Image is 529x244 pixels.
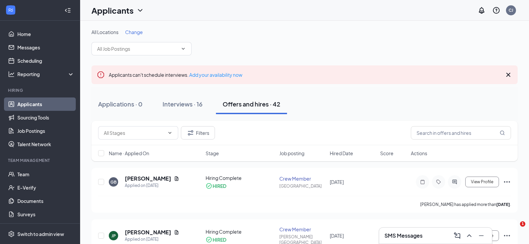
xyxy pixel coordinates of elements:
[500,130,505,136] svg: MagnifyingGlass
[330,233,344,239] span: [DATE]
[187,129,195,137] svg: Filter
[136,6,144,14] svg: ChevronDown
[125,29,143,35] span: Change
[163,100,203,108] div: Interviews · 16
[435,179,443,185] svg: Tag
[206,175,275,181] div: Hiring Complete
[125,236,179,243] div: Applied on [DATE]
[17,194,74,208] a: Documents
[503,178,511,186] svg: Ellipses
[477,232,485,240] svg: Minimize
[109,150,149,157] span: Name · Applied On
[110,179,116,185] div: GB
[464,230,475,241] button: ChevronUp
[7,7,14,13] svg: WorkstreamLogo
[496,202,510,207] b: [DATE]
[181,46,186,51] svg: ChevronDown
[478,6,486,14] svg: Notifications
[17,168,74,181] a: Team
[17,181,74,194] a: E-Verify
[411,126,511,140] input: Search in offers and hires
[104,129,165,137] input: All Stages
[223,100,280,108] div: Offers and hires · 42
[8,87,73,93] div: Hiring
[206,228,275,235] div: Hiring Complete
[213,236,226,243] div: HIRED
[451,179,459,185] svg: ActiveChat
[520,221,525,227] span: 1
[509,7,513,13] div: CJ
[64,7,71,14] svg: Collapse
[503,232,511,240] svg: Ellipses
[279,150,304,157] span: Job posting
[17,27,74,41] a: Home
[411,150,427,157] span: Actions
[125,182,179,189] div: Applied on [DATE]
[17,208,74,221] a: Surveys
[279,175,326,182] div: Crew Member
[206,236,212,243] svg: CheckmarkCircle
[17,97,74,111] a: Applicants
[8,231,15,237] svg: Settings
[17,41,74,54] a: Messages
[98,100,143,108] div: Applications · 0
[476,230,487,241] button: Minimize
[279,183,326,189] div: [GEOGRAPHIC_DATA]
[206,150,219,157] span: Stage
[453,232,461,240] svg: ComposeMessage
[17,71,75,77] div: Reporting
[506,221,522,237] iframe: Intercom live chat
[384,232,423,239] h3: SMS Messages
[452,230,463,241] button: ComposeMessage
[465,177,499,187] button: View Profile
[174,230,179,235] svg: Document
[8,71,15,77] svg: Analysis
[213,183,226,189] div: HIRED
[125,175,171,182] h5: [PERSON_NAME]
[419,179,427,185] svg: Note
[492,6,500,14] svg: QuestionInfo
[465,232,473,240] svg: ChevronUp
[125,229,171,236] h5: [PERSON_NAME]
[91,29,118,35] span: All Locations
[97,45,178,52] input: All Job Postings
[111,233,116,239] div: JP
[330,150,353,157] span: Hired Date
[17,111,74,124] a: Sourcing Tools
[279,226,326,233] div: Crew Member
[167,130,173,136] svg: ChevronDown
[380,150,393,157] span: Score
[97,71,105,79] svg: Error
[17,124,74,138] a: Job Postings
[109,72,242,78] span: Applicants can't schedule interviews.
[189,72,242,78] a: Add your availability now
[17,138,74,151] a: Talent Network
[91,5,134,16] h1: Applicants
[206,183,212,189] svg: CheckmarkCircle
[420,202,511,207] p: [PERSON_NAME] has applied more than .
[8,158,73,163] div: Team Management
[17,231,64,237] div: Switch to admin view
[181,126,215,140] button: Filter Filters
[471,180,493,184] span: View Profile
[17,54,74,67] a: Scheduling
[174,176,179,181] svg: Document
[330,179,344,185] span: [DATE]
[504,71,512,79] svg: Cross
